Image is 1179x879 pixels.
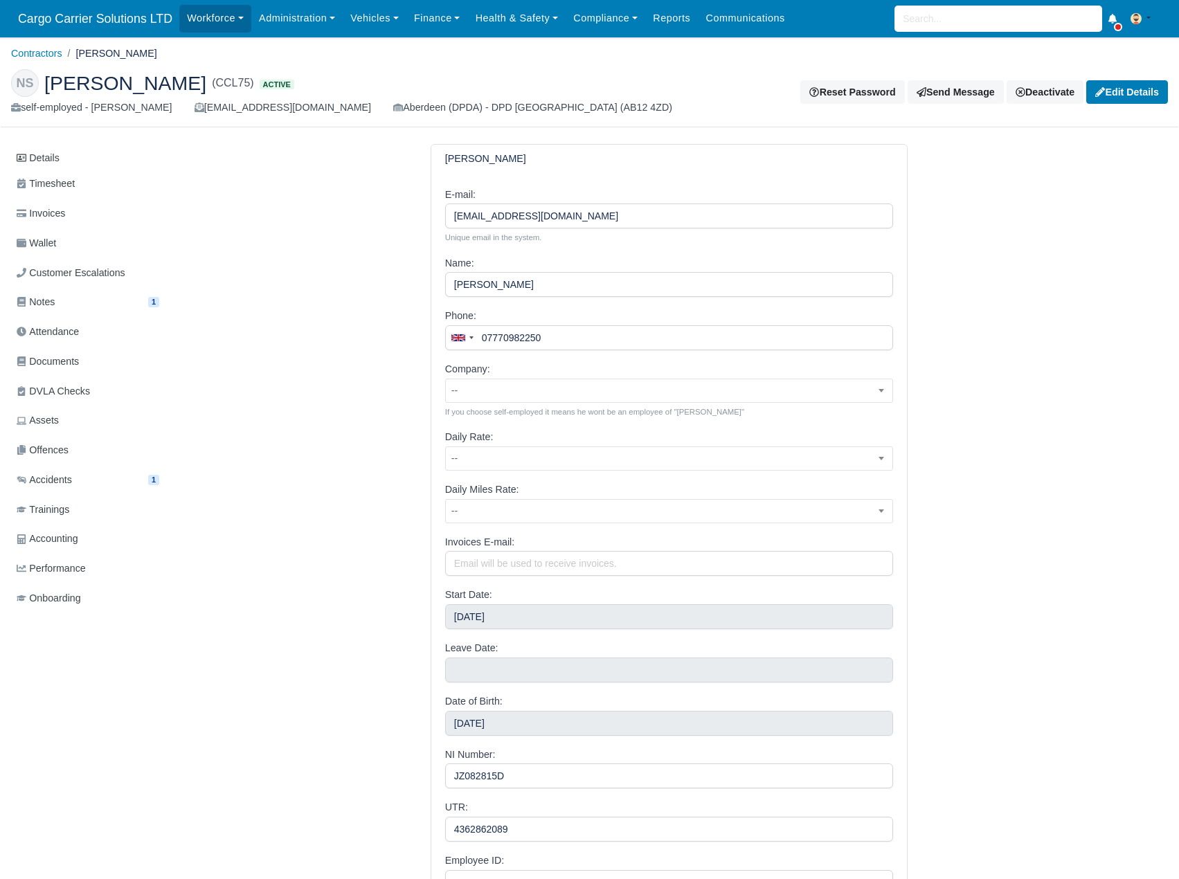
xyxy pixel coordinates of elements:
[11,496,165,523] a: Trainings
[445,799,468,815] label: UTR:
[11,5,179,33] span: Cargo Carrier Solutions LTD
[11,437,165,464] a: Offences
[17,176,75,192] span: Timesheet
[17,502,69,518] span: Trainings
[800,80,904,104] button: Reset Password
[212,75,253,91] span: (CCL75)
[1007,80,1083,104] a: Deactivate
[445,406,894,418] small: If you choose self-employed it means he wont be an employee of "[PERSON_NAME]"
[17,383,90,399] span: DVLA Checks
[445,379,894,403] span: --
[195,100,371,116] div: [EMAIL_ADDRESS][DOMAIN_NAME]
[11,525,165,552] a: Accounting
[11,555,165,582] a: Performance
[1,58,1178,127] div: Nils Langgaard-Sorensen
[44,73,206,93] span: [PERSON_NAME]
[11,145,165,171] a: Details
[445,203,894,228] input: office@yourcompany.com
[343,5,406,32] a: Vehicles
[908,80,1004,104] a: Send Message
[11,466,165,493] a: Accidents 1
[445,587,492,603] label: Start Date:
[445,499,894,523] span: --
[445,255,474,271] label: Name:
[445,482,519,498] label: Daily Miles Rate:
[17,206,65,221] span: Invoices
[11,260,165,287] a: Customer Escalations
[894,6,1102,32] input: Search...
[445,308,476,324] label: Phone:
[446,502,893,520] span: --
[445,429,494,445] label: Daily Rate:
[445,153,526,165] h6: [PERSON_NAME]
[11,200,165,227] a: Invoices
[11,48,62,59] a: Contractors
[148,475,159,485] span: 1
[445,694,503,709] label: Date of Birth:
[446,450,893,467] span: --
[445,853,504,869] label: Employee ID:
[11,585,165,612] a: Onboarding
[17,265,125,281] span: Customer Escalations
[445,534,514,550] label: Invoices E-mail:
[17,472,72,488] span: Accidents
[446,382,893,399] span: --
[17,294,55,310] span: Notes
[17,442,69,458] span: Offences
[11,6,179,33] a: Cargo Carrier Solutions LTD
[406,5,468,32] a: Finance
[11,378,165,405] a: DVLA Checks
[251,5,343,32] a: Administration
[17,590,81,606] span: Onboarding
[445,187,476,203] label: E-mail:
[445,551,894,576] input: Email will be used to receive invoices.
[11,407,165,434] a: Assets
[17,324,79,340] span: Attendance
[17,354,79,370] span: Documents
[11,318,165,345] a: Attendance
[17,235,56,251] span: Wallet
[1086,80,1168,104] a: Edit Details
[445,640,498,656] label: Leave Date:
[445,361,490,377] label: Company:
[393,100,672,116] div: Aberdeen (DPDA) - DPD [GEOGRAPHIC_DATA] (AB12 4ZD)
[468,5,566,32] a: Health & Safety
[445,325,894,350] input: Point of contact
[445,747,496,763] label: NI Number:
[445,231,894,244] small: Unique email in the system.
[260,80,294,90] span: Active
[11,230,165,257] a: Wallet
[17,413,59,428] span: Assets
[445,446,894,471] span: --
[11,69,39,97] div: NS
[698,5,793,32] a: Communications
[179,5,251,32] a: Workforce
[645,5,698,32] a: Reports
[17,561,86,577] span: Performance
[566,5,645,32] a: Compliance
[11,100,172,116] div: self-employed - [PERSON_NAME]
[446,326,478,350] div: United Kingdom: +44
[148,297,159,307] span: 1
[17,531,78,547] span: Accounting
[11,170,165,197] a: Timesheet
[11,348,165,375] a: Documents
[11,289,165,316] a: Notes 1
[62,46,157,62] li: [PERSON_NAME]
